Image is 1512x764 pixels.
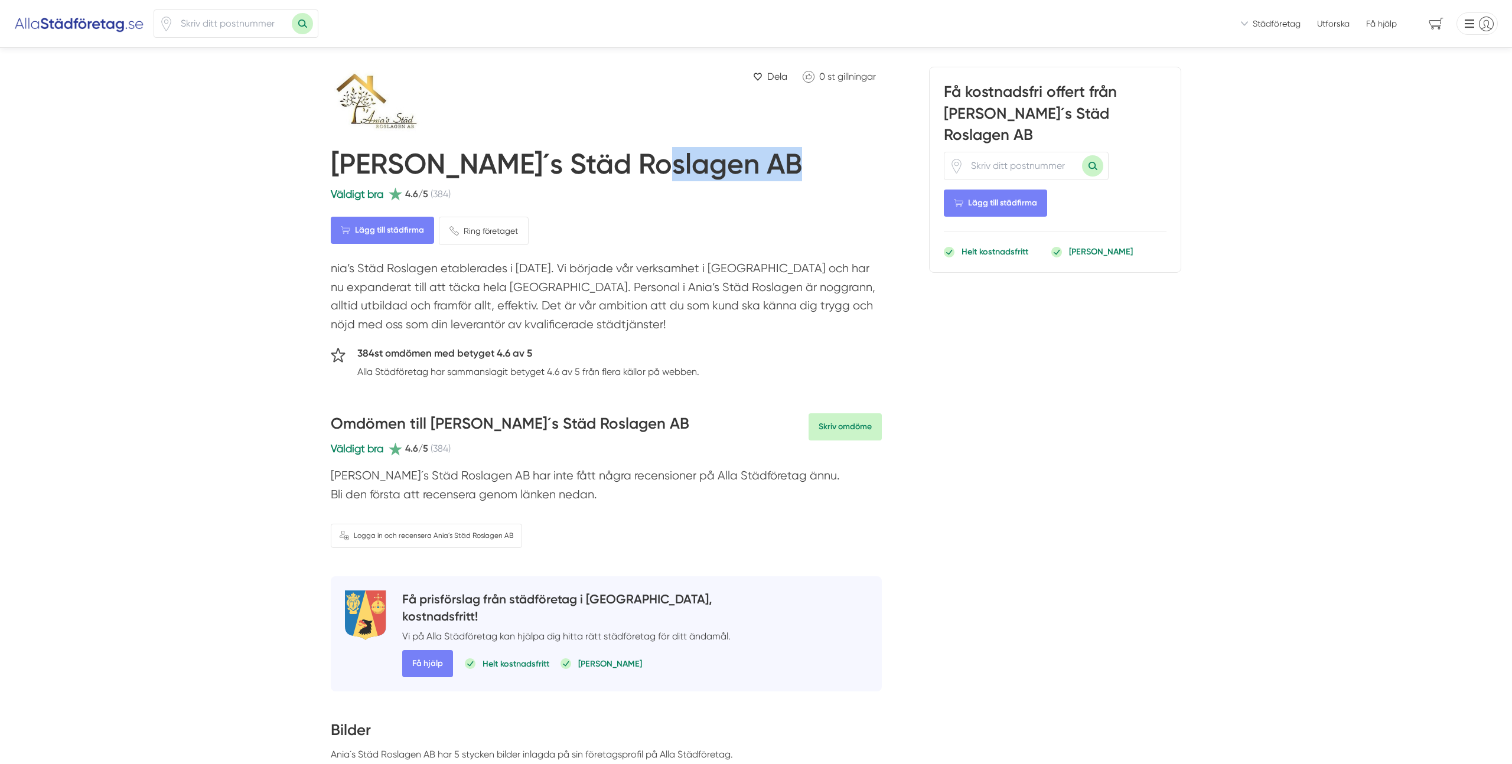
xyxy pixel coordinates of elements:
[357,345,699,364] h5: 384st omdömen med betyget 4.6 av 5
[331,524,522,548] a: Logga in och recensera Ania´s Städ Roslagen AB
[331,720,882,747] h3: Bilder
[578,658,642,670] p: [PERSON_NAME]
[944,190,1047,217] : Lägg till städfirma
[331,413,689,440] h3: Omdömen till [PERSON_NAME]´s Städ Roslagen AB
[819,71,825,82] span: 0
[331,466,882,510] p: [PERSON_NAME]´s Städ Roslagen AB har inte fått några recensioner på Alla Städföretag ännu. Bli de...
[331,747,882,762] p: Ania´s Städ Roslagen AB har 5 stycken bilder inlagda på sin företagsprofil på Alla Städföretag.
[439,217,529,245] a: Ring företaget
[14,14,144,33] img: Alla Städföretag
[331,259,882,339] p: nia’s Städ Roslagen etablerades i [DATE]. Vi började vår verksamhet i [GEOGRAPHIC_DATA] och har n...
[331,147,802,186] h1: [PERSON_NAME]´s Städ Roslagen AB
[748,67,792,86] a: Dela
[402,650,453,677] span: Få hjälp
[331,67,461,138] img: Logotyp Ania´s Städ Roslagen AB
[331,442,383,455] span: Väldigt bra
[1420,14,1452,34] span: navigation-cart
[357,364,699,379] p: Alla Städföretag har sammanslagit betyget 4.6 av 5 från flera källor på webben.
[464,224,518,237] span: Ring företaget
[431,441,451,456] span: (384)
[1082,155,1103,177] button: Sök med postnummer
[405,441,428,456] span: 4.6/5
[797,67,882,86] a: Klicka för att gilla Ania´s Städ Roslagen AB
[331,217,434,244] : Lägg till städfirma
[1253,18,1301,30] span: Städföretag
[402,629,731,644] p: Vi på Alla Städföretag kan hjälpa dig hitta rätt städföretag för ditt ändamål.
[809,413,882,440] a: Skriv omdöme
[292,13,313,34] button: Sök med postnummer
[159,17,174,31] svg: Pin / Karta
[944,81,1166,152] h3: Få kostnadsfri offert från [PERSON_NAME]´s Städ Roslagen AB
[431,187,451,201] span: (384)
[949,159,964,174] span: Klicka för att använda din position.
[483,658,549,670] p: Helt kostnadsfritt
[174,10,292,37] input: Skriv ditt postnummer
[402,590,731,629] h4: Få prisförslag från städföretag i [GEOGRAPHIC_DATA], kostnadsfritt!
[354,530,513,541] span: Logga in och recensera Ania´s Städ Roslagen AB
[1366,18,1397,30] span: Få hjälp
[767,69,787,84] span: Dela
[949,159,964,174] svg: Pin / Karta
[1317,18,1350,30] a: Utforska
[331,188,383,200] span: Väldigt bra
[1069,246,1133,257] p: [PERSON_NAME]
[964,152,1082,179] input: Skriv ditt postnummer
[962,246,1028,257] p: Helt kostnadsfritt
[159,17,174,31] span: Klicka för att använda din position.
[827,71,876,82] span: st gillningar
[405,187,428,201] span: 4.6/5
